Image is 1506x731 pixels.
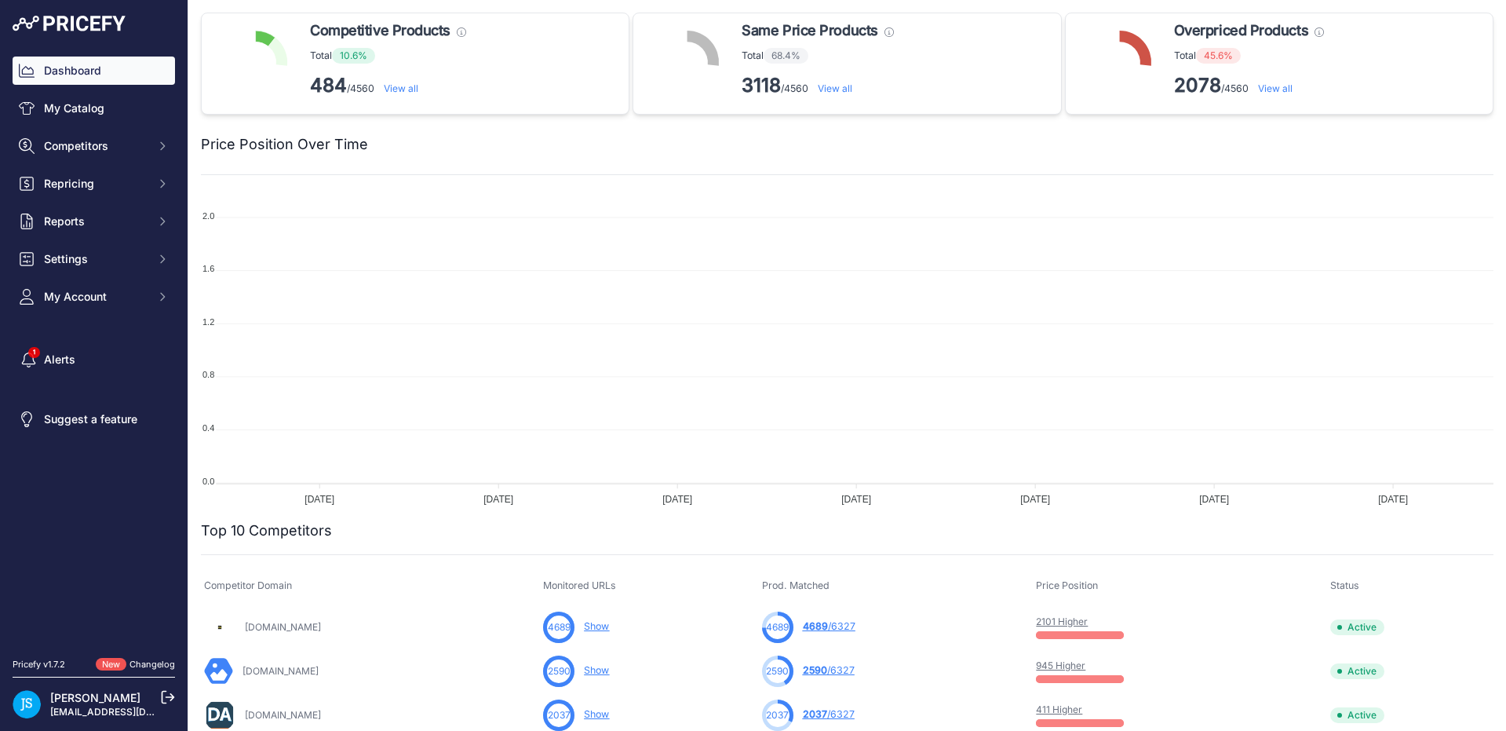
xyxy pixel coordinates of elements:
a: [DOMAIN_NAME] [242,665,319,677]
a: 4689/6327 [803,620,855,632]
span: 2590 [803,664,827,676]
tspan: [DATE] [304,494,334,505]
span: Overpriced Products [1174,20,1308,42]
button: Reports [13,207,175,236]
span: 4689 [766,620,789,634]
a: Alerts [13,345,175,374]
h2: Price Position Over Time [201,133,368,155]
a: Changelog [129,659,175,670]
span: Monitored URLs [543,579,616,591]
a: View all [818,82,852,94]
span: 4689 [803,620,828,632]
span: Same Price Products [742,20,877,42]
span: 10.6% [332,48,375,64]
img: Pricefy Logo [13,16,126,31]
tspan: [DATE] [1378,494,1408,505]
span: My Account [44,289,147,305]
a: [PERSON_NAME] [50,691,140,704]
a: 945 Higher [1036,660,1085,671]
span: Status [1330,579,1359,591]
tspan: [DATE] [662,494,692,505]
span: Price Position [1036,579,1098,591]
a: View all [1258,82,1293,94]
a: Show [584,620,609,632]
p: /4560 [1174,73,1324,98]
nav: Sidebar [13,57,175,639]
tspan: [DATE] [483,494,513,505]
p: Total [742,48,893,64]
span: Competitive Products [310,20,450,42]
span: 2037 [548,708,571,722]
span: New [96,658,126,671]
a: [DOMAIN_NAME] [245,621,321,633]
tspan: 1.6 [202,264,214,273]
span: Settings [44,251,147,267]
a: My Catalog [13,94,175,122]
tspan: 0.4 [202,423,214,433]
strong: 3118 [742,74,781,97]
tspan: [DATE] [1020,494,1050,505]
a: [EMAIL_ADDRESS][DOMAIN_NAME] [50,706,214,718]
tspan: 1.2 [202,317,214,327]
h2: Top 10 Competitors [201,520,332,542]
strong: 2078 [1174,74,1221,97]
span: 68.4% [764,48,808,64]
button: Competitors [13,132,175,160]
tspan: [DATE] [841,494,871,505]
a: 2037/6327 [803,708,855,720]
span: 2590 [766,664,789,678]
a: 2590/6327 [803,664,855,676]
div: Pricefy v1.7.2 [13,658,65,671]
tspan: 2.0 [202,211,214,221]
span: Active [1330,663,1384,679]
span: Active [1330,620,1384,635]
span: Prod. Matched [762,579,830,591]
p: /4560 [742,73,893,98]
span: Competitor Domain [204,579,292,591]
button: Repricing [13,170,175,198]
a: [DOMAIN_NAME] [245,709,321,721]
span: 4689 [548,620,571,634]
tspan: 0.8 [202,370,214,379]
span: Active [1330,707,1384,723]
a: Show [584,664,609,676]
button: My Account [13,283,175,311]
a: Suggest a feature [13,405,175,433]
a: Dashboard [13,57,175,85]
span: Reports [44,214,147,229]
span: Repricing [44,176,147,192]
span: 45.6% [1196,48,1241,64]
tspan: 0.0 [202,477,214,486]
a: 411 Higher [1036,704,1082,715]
a: View all [384,82,418,94]
strong: 484 [310,74,347,97]
a: Show [584,708,609,720]
p: Total [1174,48,1324,64]
p: /4560 [310,73,466,98]
tspan: [DATE] [1199,494,1229,505]
span: 2590 [548,664,571,678]
a: 2101 Higher [1036,616,1088,627]
p: Total [310,48,466,64]
span: 2037 [803,708,827,720]
span: Competitors [44,138,147,154]
span: 2037 [766,708,789,722]
button: Settings [13,245,175,273]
